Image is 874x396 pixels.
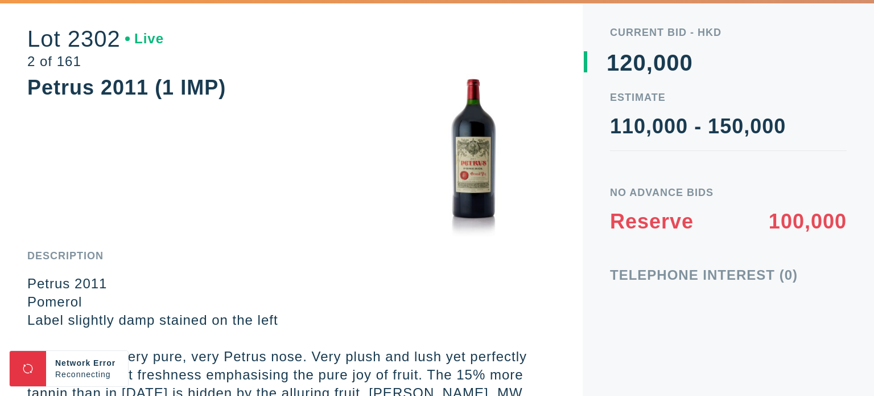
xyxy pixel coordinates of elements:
[27,27,164,50] div: Lot 2302
[27,55,164,68] div: 2 of 161
[610,187,847,198] div: No Advance Bids
[125,32,164,46] div: Live
[607,51,620,74] div: 1
[27,312,278,328] em: Label slightly damp stained on the left
[610,116,847,137] div: 110,000 - 150,000
[610,268,847,282] div: Telephone Interest (0)
[769,211,847,232] div: 100,000
[610,211,694,232] div: Reserve
[679,51,692,74] div: 0
[27,76,226,99] div: Petrus 2011 (1 IMP)
[646,51,653,279] div: ,
[610,92,847,103] div: Estimate
[27,251,555,261] div: Description
[55,357,119,369] div: Network Error
[653,51,666,74] div: 0
[27,276,107,291] strong: Petrus 2011
[27,294,82,309] em: Pomerol
[633,51,646,74] div: 0
[610,27,847,38] div: Current Bid - HKD
[55,369,119,380] div: Reconnecting
[666,51,679,74] div: 0
[620,51,633,74] div: 2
